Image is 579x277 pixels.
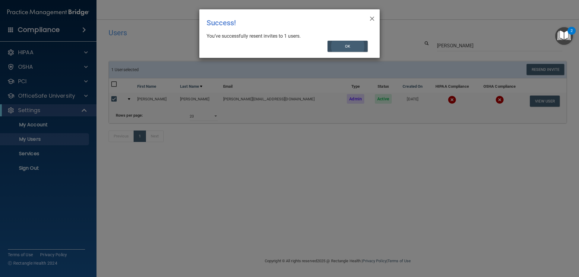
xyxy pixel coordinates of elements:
span: × [369,12,375,24]
button: Open Resource Center, 2 new notifications [555,27,573,45]
div: 2 [571,31,573,39]
div: Success! [207,14,348,32]
div: You’ve successfully resent invites to 1 users. [207,33,368,39]
button: OK [327,41,368,52]
iframe: Drift Widget Chat Controller [475,234,572,258]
